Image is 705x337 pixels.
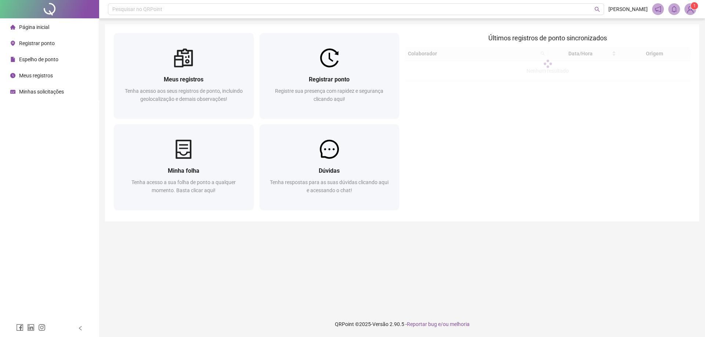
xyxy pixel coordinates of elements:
[19,73,53,78] span: Meus registros
[114,124,254,210] a: Minha folhaTenha acesso a sua folha de ponto a qualquer momento. Basta clicar aqui!
[260,124,399,210] a: DúvidasTenha respostas para as suas dúvidas clicando aqui e acessando o chat!
[671,6,677,12] span: bell
[19,56,58,62] span: Espelho de ponto
[10,41,15,46] span: environment
[309,76,350,83] span: Registrar ponto
[10,89,15,94] span: schedule
[407,321,470,327] span: Reportar bug e/ou melhoria
[131,179,236,193] span: Tenha acesso a sua folha de ponto a qualquer momento. Basta clicar aqui!
[99,311,705,337] footer: QRPoint © 2025 - 2.90.5 -
[125,88,243,102] span: Tenha acesso aos seus registros de ponto, incluindo geolocalização e demais observações!
[685,4,696,15] img: 63900
[608,5,648,13] span: [PERSON_NAME]
[372,321,388,327] span: Versão
[270,179,388,193] span: Tenha respostas para as suas dúvidas clicando aqui e acessando o chat!
[27,324,35,331] span: linkedin
[38,324,46,331] span: instagram
[19,89,64,95] span: Minhas solicitações
[10,57,15,62] span: file
[260,33,399,118] a: Registrar pontoRegistre sua presença com rapidez e segurança clicando aqui!
[275,88,383,102] span: Registre sua presença com rapidez e segurança clicando aqui!
[19,40,55,46] span: Registrar ponto
[164,76,203,83] span: Meus registros
[16,324,23,331] span: facebook
[168,167,199,174] span: Minha folha
[114,33,254,118] a: Meus registrosTenha acesso aos seus registros de ponto, incluindo geolocalização e demais observa...
[10,73,15,78] span: clock-circle
[10,25,15,30] span: home
[693,3,696,8] span: 1
[319,167,340,174] span: Dúvidas
[691,2,698,10] sup: Atualize o seu contato no menu Meus Dados
[78,326,83,331] span: left
[594,7,600,12] span: search
[655,6,661,12] span: notification
[19,24,49,30] span: Página inicial
[488,34,607,42] span: Últimos registros de ponto sincronizados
